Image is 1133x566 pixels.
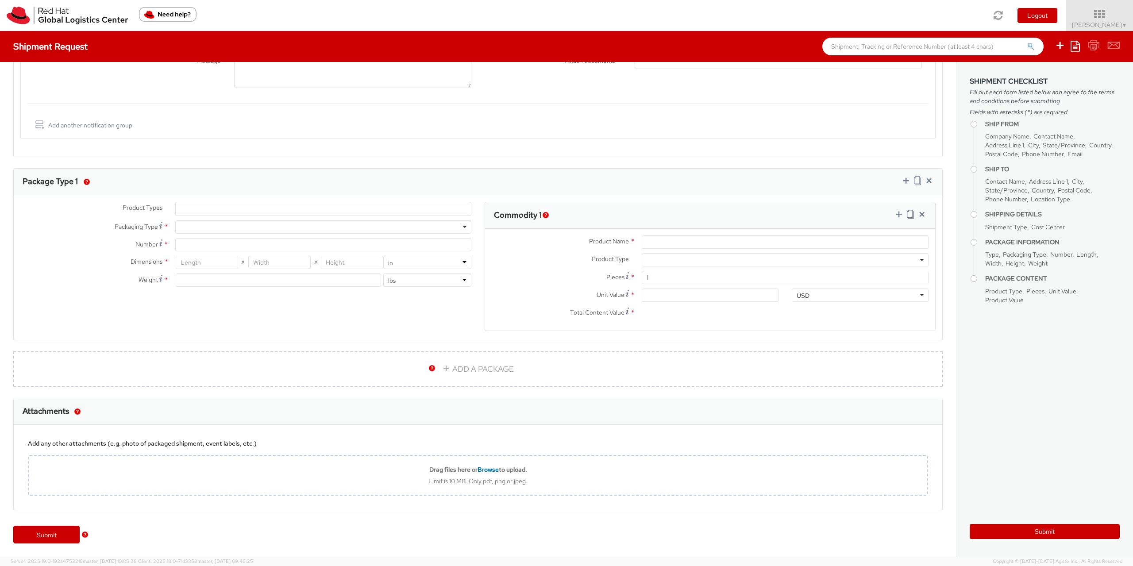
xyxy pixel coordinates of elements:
span: Width [985,259,1002,267]
span: Total Content Value [570,308,624,316]
h4: Shipment Request [13,42,88,51]
span: Product Types [123,204,162,212]
span: Browse [478,466,499,474]
span: Client: 2025.18.0-71d3358 [138,558,253,564]
span: Number [1050,250,1072,258]
span: X [311,256,321,269]
span: Weight [139,276,158,284]
button: Need help? [139,7,197,22]
h4: Package Information [985,239,1120,246]
a: Add another notification group [34,119,132,132]
span: Company Name [985,132,1029,140]
span: Fields with asterisks (*) are required [970,108,1120,116]
span: Number [135,240,158,248]
span: Contact Name [985,177,1025,185]
span: City [1028,141,1039,149]
span: Product Name [589,237,629,245]
input: Length [176,256,238,269]
span: Type [985,250,999,258]
span: Country [1089,141,1111,149]
span: Postal Code [1058,186,1091,194]
span: Product Type [985,287,1022,295]
span: Email [1067,150,1083,158]
input: Width [248,256,311,269]
span: Shipment Type [985,223,1027,231]
span: master, [DATE] 09:46:25 [197,558,253,564]
h3: Shipment Checklist [970,77,1120,85]
span: Dimensions [131,258,162,266]
span: [PERSON_NAME] [1072,21,1127,29]
span: Pieces [606,273,624,281]
div: USD [797,291,809,300]
button: Submit [970,524,1120,539]
span: Packaging Type [115,223,158,231]
span: Phone Number [985,195,1027,203]
a: Submit [13,526,80,543]
span: Unit Value [597,291,624,299]
span: Unit Value [1048,287,1076,295]
img: rh-logistics-00dfa346123c4ec078e1.svg [7,7,128,24]
span: X [238,256,248,269]
a: ADD A PACKAGE [13,351,943,387]
h3: Commodity 1 [494,211,542,219]
span: Server: 2025.19.0-192a4753216 [11,558,137,564]
span: ▼ [1122,22,1127,29]
div: Limit is 10 MB. Only pdf, png or jpeg. [29,477,927,485]
h4: Ship From [985,121,1120,127]
span: Pieces [1026,287,1044,295]
h4: Shipping Details [985,211,1120,218]
div: Add any other attachments (e.g. photo of packaged shipment, event labels, etc.) [28,439,928,448]
span: Packaging Type [1003,250,1046,258]
span: Contact Name [1033,132,1073,140]
button: Logout [1017,8,1057,23]
span: Product Type [592,255,629,263]
h4: Ship To [985,166,1120,173]
span: Location Type [1031,195,1070,203]
span: Postal Code [985,150,1018,158]
input: Shipment, Tracking or Reference Number (at least 4 chars) [822,38,1044,55]
span: Country [1032,186,1054,194]
span: Address Line 1 [1029,177,1068,185]
b: Drag files here or to upload. [429,466,527,474]
input: Height [321,256,383,269]
span: Cost Center [1031,223,1065,231]
h3: Attachments [23,407,69,416]
span: Copyright © [DATE]-[DATE] Agistix Inc., All Rights Reserved [993,558,1122,565]
h4: Package Content [985,275,1120,282]
span: City [1072,177,1083,185]
span: State/Province [985,186,1028,194]
span: Height [1006,259,1024,267]
span: Phone Number [1022,150,1064,158]
span: master, [DATE] 10:05:38 [83,558,137,564]
span: Address Line 1 [985,141,1024,149]
span: State/Province [1043,141,1085,149]
span: Product Value [985,296,1024,304]
h3: Package Type 1 [23,177,78,186]
span: Fill out each form listed below and agree to the terms and conditions before submitting [970,88,1120,105]
span: Length [1076,250,1097,258]
span: Weight [1028,259,1048,267]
